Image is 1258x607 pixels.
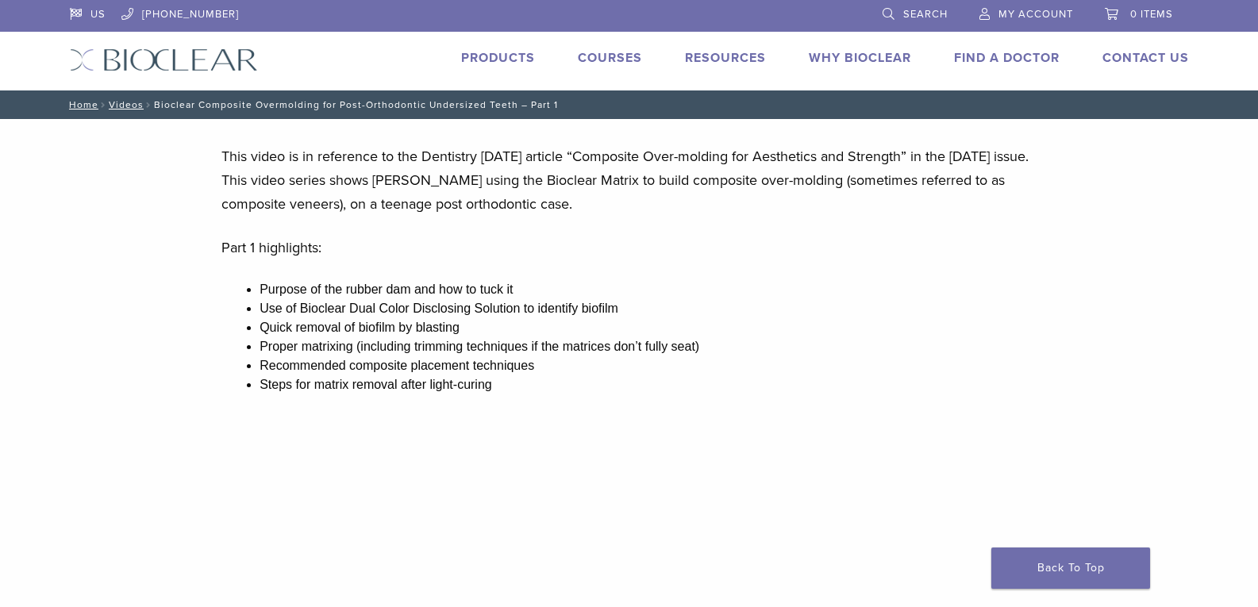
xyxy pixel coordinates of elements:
[461,50,535,66] a: Products
[998,8,1073,21] span: My Account
[221,236,1037,259] p: Part 1 highlights:
[260,375,1037,394] li: Steps for matrix removal after light-curing
[260,280,1037,299] li: Purpose of the rubber dam and how to tuck it
[144,101,154,109] span: /
[58,90,1201,119] nav: Bioclear Composite Overmolding for Post-Orthodontic Undersized Teeth – Part 1
[1102,50,1189,66] a: Contact Us
[221,144,1037,216] p: This video is in reference to the Dentistry [DATE] article “Composite Over-molding for Aesthetics...
[260,337,1037,356] li: Proper matrixing (including trimming techniques if the matrices don’t fully seat)
[1130,8,1173,21] span: 0 items
[991,547,1150,589] a: Back To Top
[98,101,109,109] span: /
[954,50,1060,66] a: Find A Doctor
[260,318,1037,337] li: Quick removal of biofilm by blasting
[685,50,766,66] a: Resources
[578,50,642,66] a: Courses
[64,99,98,110] a: Home
[70,48,258,71] img: Bioclear
[260,299,1037,318] li: Use of Bioclear Dual Color Disclosing Solution to identify biofilm
[809,50,911,66] a: Why Bioclear
[109,99,144,110] a: Videos
[260,356,1037,375] li: Recommended composite placement techniques
[903,8,948,21] span: Search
